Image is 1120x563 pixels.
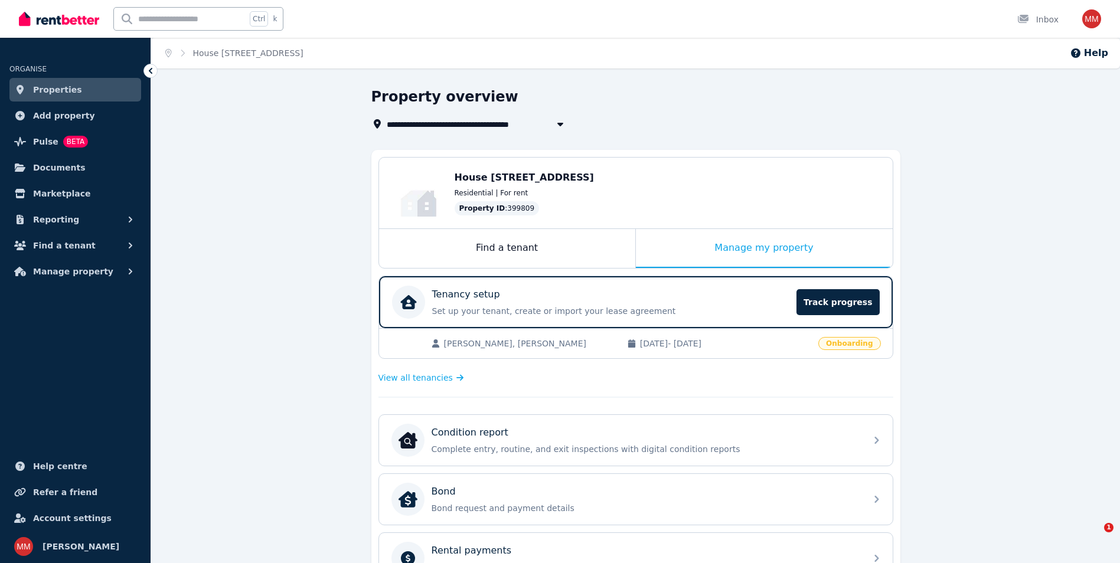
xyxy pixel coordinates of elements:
[1104,523,1114,532] span: 1
[33,135,58,149] span: Pulse
[9,182,141,205] a: Marketplace
[250,11,268,27] span: Ctrl
[1017,14,1059,25] div: Inbox
[151,38,318,68] nav: Breadcrumb
[9,78,141,102] a: Properties
[33,459,87,473] span: Help centre
[33,161,86,175] span: Documents
[33,212,79,227] span: Reporting
[379,229,635,268] div: Find a tenant
[432,287,500,302] p: Tenancy setup
[432,443,859,455] p: Complete entry, routine, and exit inspections with digital condition reports
[1070,46,1108,60] button: Help
[33,238,96,253] span: Find a tenant
[444,338,615,349] span: [PERSON_NAME], [PERSON_NAME]
[9,506,141,530] a: Account settings
[640,338,811,349] span: [DATE] - [DATE]
[818,337,880,350] span: Onboarding
[33,186,90,201] span: Marketplace
[9,156,141,179] a: Documents
[9,65,47,73] span: ORGANISE
[9,208,141,231] button: Reporting
[432,305,790,317] p: Set up your tenant, create or import your lease agreement
[636,229,893,268] div: Manage my property
[432,544,512,558] p: Rental payments
[455,188,528,198] span: Residential | For rent
[378,372,453,384] span: View all tenancies
[33,83,82,97] span: Properties
[432,425,508,440] p: Condition report
[33,109,95,123] span: Add property
[33,264,113,279] span: Manage property
[273,14,277,24] span: k
[432,502,859,514] p: Bond request and payment details
[378,372,464,384] a: View all tenancies
[459,204,505,213] span: Property ID
[9,454,141,478] a: Help centre
[43,539,119,554] span: [PERSON_NAME]
[399,431,417,450] img: Condition report
[1082,9,1101,28] img: Maria Mesaric
[371,87,518,106] h1: Property overview
[379,276,893,328] a: Tenancy setupSet up your tenant, create or import your lease agreementTrack progress
[399,490,417,509] img: Bond
[33,485,97,499] span: Refer a friend
[19,10,99,28] img: RentBetter
[455,172,594,183] span: House [STREET_ADDRESS]
[9,104,141,127] a: Add property
[432,485,456,499] p: Bond
[9,234,141,257] button: Find a tenant
[63,136,88,148] span: BETA
[379,415,893,466] a: Condition reportCondition reportComplete entry, routine, and exit inspections with digital condit...
[193,48,303,58] a: House [STREET_ADDRESS]
[9,480,141,504] a: Refer a friend
[14,537,33,556] img: Maria Mesaric
[33,511,112,525] span: Account settings
[455,201,540,215] div: : 399809
[1080,523,1108,551] iframe: Intercom live chat
[379,474,893,525] a: BondBondBond request and payment details
[796,289,879,315] span: Track progress
[9,260,141,283] button: Manage property
[9,130,141,153] a: PulseBETA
